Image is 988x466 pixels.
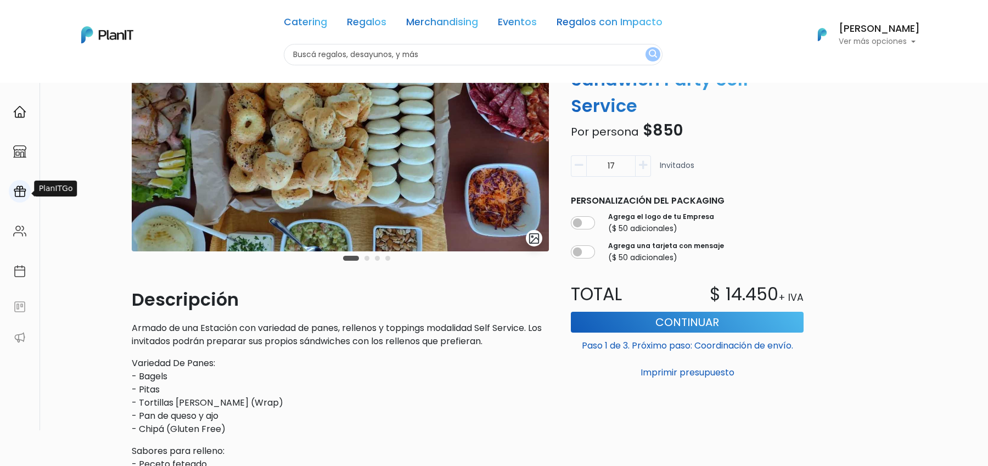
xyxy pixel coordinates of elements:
[35,181,77,196] div: PlanITGo
[347,18,386,31] a: Regalos
[13,185,26,198] img: campaigns-02234683943229c281be62815700db0a1741e53638e28bf9629b52c665b00959.svg
[284,44,663,65] input: Buscá regalos, desayunos, y más
[340,251,393,265] div: Carousel Pagination
[13,224,26,238] img: people-662611757002400ad9ed0e3c099ab2801c6687ba6c219adb57efc949bc21e19d.svg
[13,105,26,119] img: home-e721727adea9d79c4d83392d1f703f7f8bce08238fde08b1acbfd93340b81755.svg
[364,256,369,261] button: Carousel Page 2
[804,20,920,49] button: PlanIt Logo [PERSON_NAME] Ver más opciones
[284,18,327,31] a: Catering
[528,232,541,245] img: gallery-light
[649,49,657,60] img: search_button-432b6d5273f82d61273b3651a40e1bd1b912527efae98b1b7a1b2c0702e16a8d.svg
[343,256,359,261] button: Carousel Page 1 (Current Slide)
[608,212,714,222] label: Agrega el logo de tu Empresa
[13,331,26,344] img: partners-52edf745621dab592f3b2c58e3bca9d71375a7ef29c3b500c9f145b62cc070d4.svg
[608,252,724,263] p: ($ 50 adicionales)
[13,265,26,278] img: calendar-87d922413cdce8b2cf7b7f5f62616a5cf9e4887200fb71536465627b3292af00.svg
[608,223,714,234] p: ($ 50 adicionales)
[564,281,687,307] p: Total
[13,145,26,158] img: marketplace-4ceaa7011d94191e9ded77b95e3339b90024bf715f7c57f8cf31f2d8c509eaba.svg
[132,357,549,436] p: Variedad De Panes: - Bagels - Pitas - Tortillas [PERSON_NAME] (Wrap) - Pan de queso y ajo - Chipá...
[839,24,920,34] h6: [PERSON_NAME]
[571,363,804,382] button: Imprimir presupuesto
[81,26,133,43] img: PlanIt Logo
[57,10,158,32] div: ¿Necesitás ayuda?
[564,66,810,119] p: Sandwich Party Self Service
[643,120,683,141] span: $850
[571,124,639,139] span: Por persona
[385,256,390,261] button: Carousel Page 4
[498,18,537,31] a: Eventos
[608,241,724,251] label: Agrega una tarjeta con mensaje
[710,281,778,307] p: $ 14.450
[13,300,26,313] img: feedback-78b5a0c8f98aac82b08bfc38622c3050aee476f2c9584af64705fc4e61158814.svg
[571,194,804,207] p: Personalización del packaging
[406,18,478,31] a: Merchandising
[778,290,804,305] p: + IVA
[557,18,663,31] a: Regalos con Impacto
[810,23,834,47] img: PlanIt Logo
[132,14,549,251] img: WhatsApp_Image_2022-05-03_at_13.54.14__1_.jpeg
[571,335,804,352] p: Paso 1 de 3. Próximo paso: Coordinación de envío.
[839,38,920,46] p: Ver más opciones
[132,322,549,348] p: Armado de una Estación con variedad de panes, rellenos y toppings modalidad Self Service. Los inv...
[549,14,966,251] img: WhatsApp_Image_2022-05-03_at_13.55.38__1_.jpeg
[132,287,549,313] p: Descripción
[375,256,380,261] button: Carousel Page 3
[660,160,694,181] p: Invitados
[571,312,804,333] button: Continuar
